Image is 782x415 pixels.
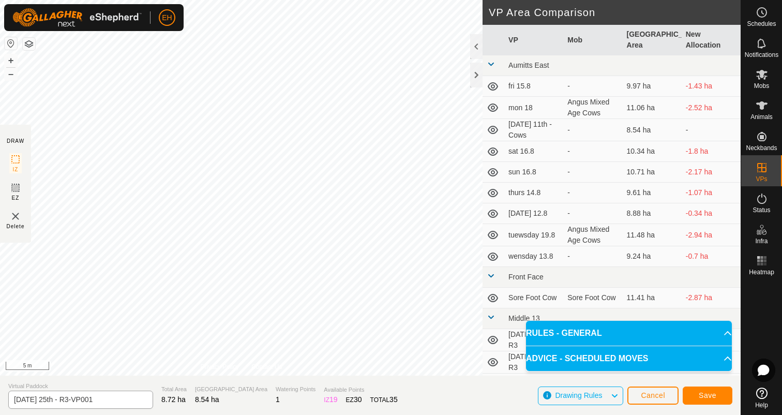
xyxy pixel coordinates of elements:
[567,187,618,198] div: -
[504,224,563,246] td: tuewsday 19.8
[195,385,267,394] span: [GEOGRAPHIC_DATA] Area
[161,395,186,404] span: 8.72 ha
[567,81,618,92] div: -
[5,54,17,67] button: +
[276,395,280,404] span: 1
[641,391,665,399] span: Cancel
[756,176,767,182] span: VPs
[504,97,563,119] td: mon 18
[162,12,172,23] span: EH
[200,362,239,372] a: Privacy Policy
[276,385,315,394] span: Watering Points
[623,162,682,183] td: 10.71 ha
[623,141,682,162] td: 10.34 ha
[755,238,768,244] span: Infra
[354,395,362,404] span: 30
[754,83,769,89] span: Mobs
[526,346,732,371] p-accordion-header: ADVICE - SCHEDULED MOVES
[504,351,563,374] td: [DATE] 18th - R3
[324,386,397,394] span: Available Points
[682,97,741,119] td: -2.52 ha
[13,166,19,173] span: IZ
[623,224,682,246] td: 11.48 ha
[504,183,563,203] td: thurs 14.8
[623,374,682,396] td: 8.4 ha
[5,37,17,50] button: Reset Map
[526,327,602,339] span: RULES - GENERAL
[9,210,22,223] img: VP
[504,329,563,351] td: [DATE] 22nd - R3
[567,167,618,177] div: -
[682,76,741,97] td: -1.43 ha
[682,288,741,308] td: -2.87 ha
[504,119,563,141] td: [DATE] 11th - Cows
[161,385,187,394] span: Total Area
[329,395,338,404] span: 19
[567,224,618,246] div: Angus Mixed Age Cows
[627,387,679,405] button: Cancel
[567,251,618,262] div: -
[563,25,622,55] th: Mob
[682,224,741,246] td: -2.94 ha
[5,68,17,80] button: –
[555,391,602,399] span: Drawing Rules
[750,114,773,120] span: Animals
[504,203,563,224] td: [DATE] 12.8
[195,395,219,404] span: 8.54 ha
[504,288,563,308] td: Sore Foot Cow
[508,273,544,281] span: Front Face
[370,394,398,405] div: TOTAL
[755,402,768,408] span: Help
[504,374,563,396] td: [DATE] 23rd - R3
[23,38,35,50] button: Map Layers
[567,208,618,219] div: -
[7,137,24,145] div: DRAW
[682,162,741,183] td: -2.17 ha
[747,21,776,27] span: Schedules
[623,203,682,224] td: 8.88 ha
[346,394,362,405] div: EZ
[623,25,682,55] th: [GEOGRAPHIC_DATA] Area
[508,314,540,322] span: Middle 13
[623,288,682,308] td: 11.41 ha
[682,183,741,203] td: -1.07 ha
[567,146,618,157] div: -
[753,207,770,213] span: Status
[489,6,741,19] h2: VP Area Comparison
[682,141,741,162] td: -1.8 ha
[526,321,732,346] p-accordion-header: RULES - GENERAL
[526,352,648,365] span: ADVICE - SCHEDULED MOVES
[12,8,142,27] img: Gallagher Logo
[389,395,398,404] span: 35
[508,61,549,69] span: Aumitts East
[699,391,716,399] span: Save
[741,383,782,412] a: Help
[504,246,563,267] td: wensday 13.8
[504,141,563,162] td: sat 16.8
[7,223,25,230] span: Delete
[324,394,337,405] div: IZ
[623,76,682,97] td: 9.97 ha
[504,76,563,97] td: fri 15.8
[567,97,618,118] div: Angus Mixed Age Cows
[623,183,682,203] td: 9.61 ha
[682,374,741,396] td: +0.14 ha
[682,203,741,224] td: -0.34 ha
[8,382,153,391] span: Virtual Paddock
[623,97,682,119] td: 11.06 ha
[623,119,682,141] td: 8.54 ha
[746,145,777,151] span: Neckbands
[749,269,774,275] span: Heatmap
[504,162,563,183] td: sun 16.8
[682,119,741,141] td: -
[567,292,618,303] div: Sore Foot Cow
[504,25,563,55] th: VP
[683,387,732,405] button: Save
[623,246,682,267] td: 9.24 ha
[682,246,741,267] td: -0.7 ha
[682,25,741,55] th: New Allocation
[251,362,282,372] a: Contact Us
[567,125,618,136] div: -
[745,52,778,58] span: Notifications
[12,194,20,202] span: EZ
